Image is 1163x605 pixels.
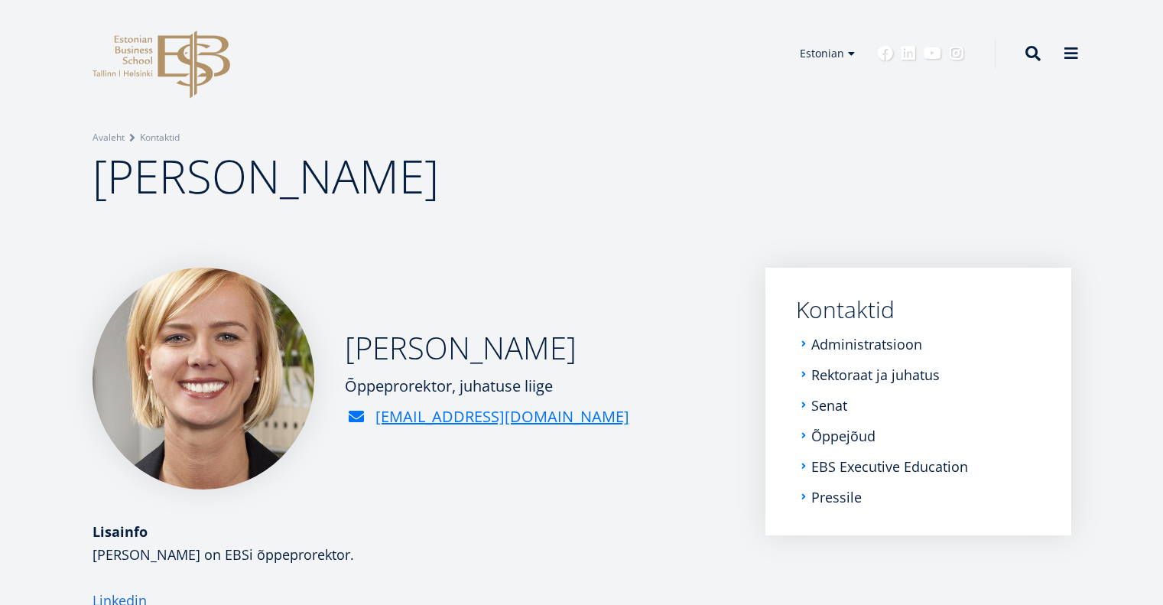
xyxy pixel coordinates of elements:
[811,459,968,474] a: EBS Executive Education
[93,130,125,145] a: Avaleht
[949,46,964,61] a: Instagram
[93,520,735,543] div: Lisainfo
[375,405,629,428] a: [EMAIL_ADDRESS][DOMAIN_NAME]
[811,367,940,382] a: Rektoraat ja juhatus
[796,298,1041,321] a: Kontaktid
[345,375,629,398] div: Õppeprorektor, juhatuse liige
[901,46,916,61] a: Linkedin
[345,329,629,367] h2: [PERSON_NAME]
[878,46,893,61] a: Facebook
[93,145,439,207] span: [PERSON_NAME]
[811,490,862,505] a: Pressile
[140,130,180,145] a: Kontaktid
[924,46,941,61] a: Youtube
[811,337,922,352] a: Administratsioon
[811,398,847,413] a: Senat
[93,543,735,566] p: [PERSON_NAME] on EBSi õppeprorektor.
[811,428,875,444] a: Õppejõud
[93,268,314,490] img: Maarja Murumägi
